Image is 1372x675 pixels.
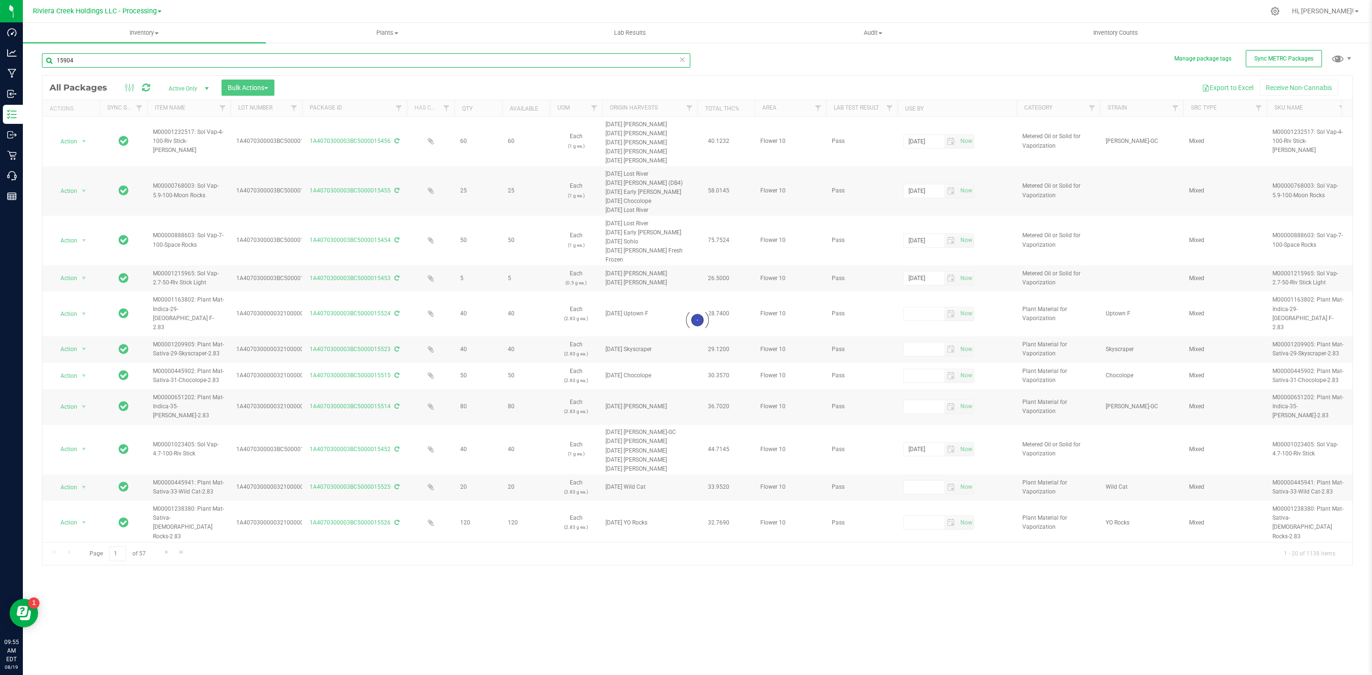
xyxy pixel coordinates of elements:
span: Sync METRC Packages [1254,55,1313,62]
a: Lab Results [509,23,752,43]
inline-svg: Reports [7,191,17,201]
inline-svg: Inbound [7,89,17,99]
button: Sync METRC Packages [1246,50,1322,67]
iframe: Resource center [10,599,38,627]
span: Inventory [23,29,266,37]
a: Plants [266,23,509,43]
inline-svg: Call Center [7,171,17,181]
span: Plants [266,29,508,37]
p: 09:55 AM EDT [4,638,19,664]
inline-svg: Retail [7,151,17,160]
iframe: Resource center unread badge [28,597,40,609]
span: Clear [679,53,686,66]
p: 08/19 [4,664,19,671]
span: Inventory Counts [1080,29,1151,37]
span: Hi, [PERSON_NAME]! [1292,7,1354,15]
span: Lab Results [601,29,659,37]
a: Audit [751,23,994,43]
button: Manage package tags [1174,55,1231,63]
inline-svg: Analytics [7,48,17,58]
inline-svg: Outbound [7,130,17,140]
div: Manage settings [1269,7,1281,16]
inline-svg: Manufacturing [7,69,17,78]
input: Search Package ID, Item Name, SKU, Lot or Part Number... [42,53,690,68]
inline-svg: Inventory [7,110,17,119]
a: Inventory Counts [994,23,1237,43]
a: Inventory [23,23,266,43]
span: Riviera Creek Holdings LLC - Processing [33,7,157,15]
inline-svg: Dashboard [7,28,17,37]
span: Audit [752,29,994,37]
